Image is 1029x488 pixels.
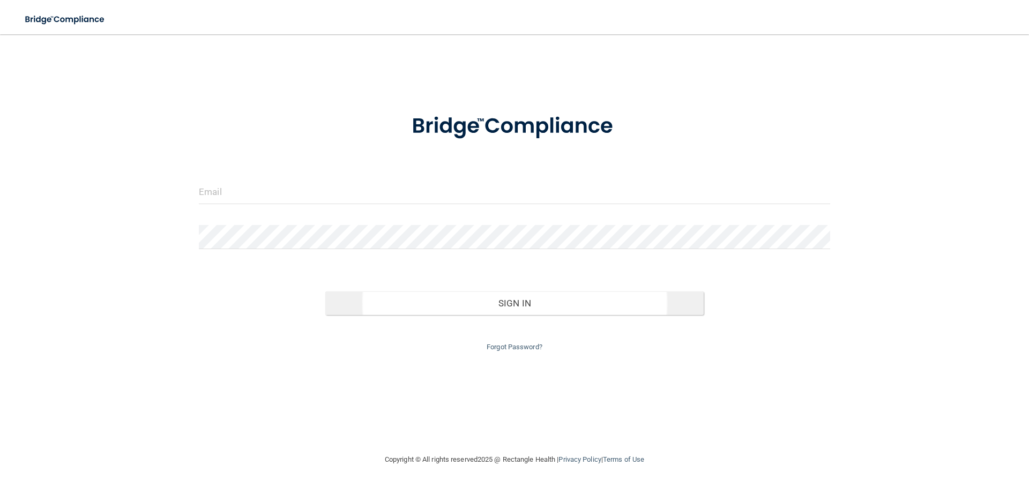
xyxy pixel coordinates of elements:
[325,291,704,315] button: Sign In
[558,455,601,463] a: Privacy Policy
[319,442,710,477] div: Copyright © All rights reserved 2025 @ Rectangle Health | |
[390,99,639,154] img: bridge_compliance_login_screen.278c3ca4.svg
[603,455,644,463] a: Terms of Use
[199,180,830,204] input: Email
[16,9,115,31] img: bridge_compliance_login_screen.278c3ca4.svg
[487,343,542,351] a: Forgot Password?
[844,412,1016,455] iframe: Drift Widget Chat Controller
